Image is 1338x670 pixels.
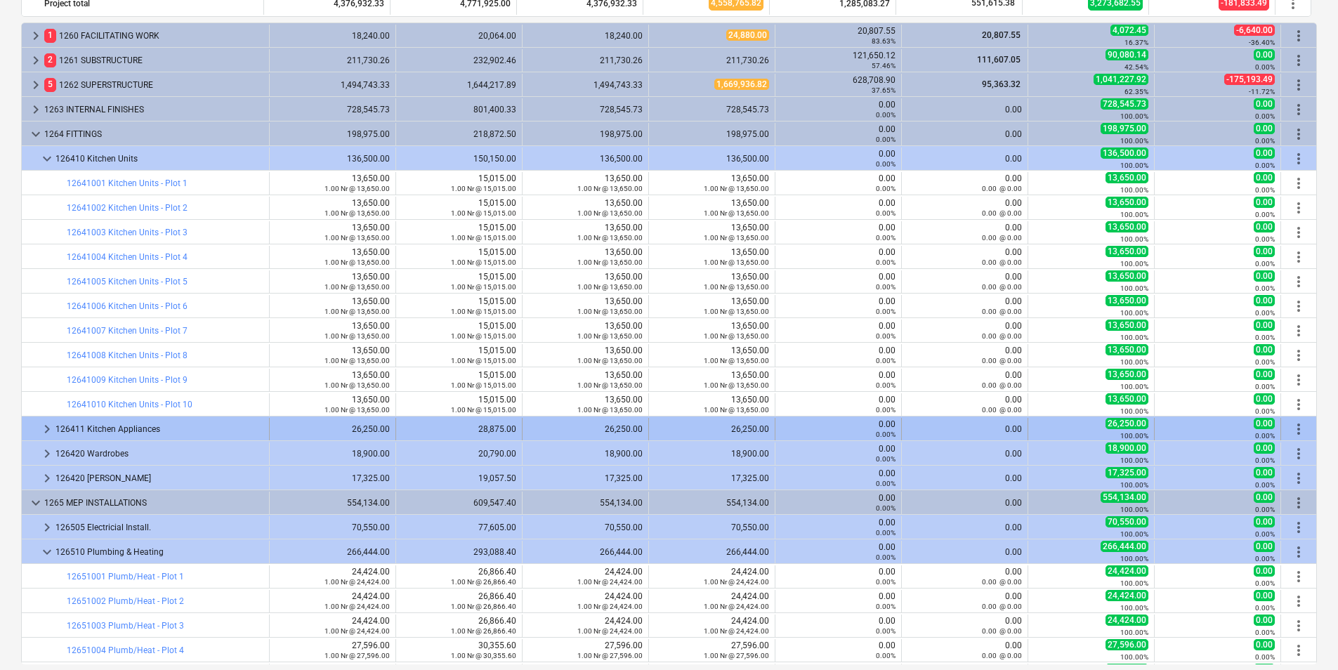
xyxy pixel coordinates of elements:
div: 15,015.00 [402,321,516,341]
div: 15,015.00 [402,247,516,267]
div: 13,650.00 [528,395,643,414]
small: 1.00 Nr @ 13,650.00 [704,332,769,340]
div: 13,650.00 [275,198,390,218]
small: 0.00% [1255,211,1275,218]
small: 0.00% [1255,137,1275,145]
span: 0.00 [1254,344,1275,355]
a: 12641003 Kitchen Units - Plot 3 [67,228,188,237]
small: 0.00% [1255,334,1275,341]
div: 13,650.00 [275,173,390,193]
div: 15,015.00 [402,346,516,365]
a: 12651001 Plumb/Heat - Plot 1 [67,572,184,582]
small: 0.00 @ 0.00 [982,209,1022,217]
div: 13,650.00 [528,272,643,291]
div: 1,494,743.33 [275,80,390,90]
span: More actions [1290,77,1307,93]
span: More actions [1290,396,1307,413]
div: 801,400.33 [402,105,516,114]
small: 0.00% [876,357,896,364]
span: More actions [1290,175,1307,192]
span: More actions [1290,347,1307,364]
small: 1.00 Nr @ 13,650.00 [704,308,769,315]
iframe: Chat Widget [1268,603,1338,670]
small: 0.00% [876,258,896,266]
div: 198,975.00 [655,129,769,139]
div: 0.00 [907,272,1022,291]
div: 1260 FACILITATING WORK [44,25,263,47]
span: keyboard_arrow_right [39,421,55,438]
span: 0.00 [1254,147,1275,159]
small: 0.00% [1255,235,1275,243]
div: 13,650.00 [528,198,643,218]
span: More actions [1290,298,1307,315]
span: keyboard_arrow_right [39,519,55,536]
div: 1261 SUBSTRUCTURE [44,49,263,72]
span: 20,807.55 [980,30,1022,40]
small: 37.65% [872,86,896,94]
small: 0.00% [1255,63,1275,71]
span: More actions [1290,52,1307,69]
span: 0.00 [1254,197,1275,208]
small: 0.00 @ 0.00 [982,185,1022,192]
small: 0.00% [876,332,896,340]
small: 1.00 Nr @ 15,015.00 [451,308,516,315]
a: 12651003 Plumb/Heat - Plot 3 [67,621,184,631]
div: 0.00 [781,124,896,144]
div: 211,730.26 [655,55,769,65]
small: 1.00 Nr @ 13,650.00 [577,332,643,340]
span: More actions [1290,568,1307,585]
small: 1.00 Nr @ 13,650.00 [324,308,390,315]
div: 20,807.55 [781,26,896,46]
div: 13,650.00 [275,272,390,291]
span: 26,250.00 [1106,418,1148,429]
div: 13,650.00 [528,173,643,193]
span: keyboard_arrow_down [39,544,55,560]
small: 0.00% [1255,162,1275,169]
a: 12641006 Kitchen Units - Plot 6 [67,301,188,311]
span: More actions [1290,544,1307,560]
small: 0.00 @ 0.00 [982,258,1022,266]
span: 728,545.73 [1101,98,1148,110]
div: 0.00 [781,395,896,414]
span: 90,080.14 [1106,49,1148,60]
small: 0.00% [876,406,896,414]
span: 2 [44,53,56,67]
small: 57.46% [872,62,896,70]
small: 42.54% [1124,63,1148,71]
span: More actions [1290,101,1307,118]
div: 0.00 [907,105,1022,114]
span: More actions [1290,470,1307,487]
div: 0.00 [907,370,1022,390]
small: 1.00 Nr @ 15,015.00 [451,185,516,192]
small: 1.00 Nr @ 13,650.00 [704,381,769,389]
small: 100.00% [1120,260,1148,268]
span: keyboard_arrow_right [39,470,55,487]
div: 13,650.00 [655,395,769,414]
small: 1.00 Nr @ 13,650.00 [704,209,769,217]
a: 12641001 Kitchen Units - Plot 1 [67,178,188,188]
div: 211,730.26 [528,55,643,65]
small: 1.00 Nr @ 13,650.00 [324,185,390,192]
div: 0.00 [907,346,1022,365]
span: 0.00 [1254,295,1275,306]
small: 1.00 Nr @ 13,650.00 [324,234,390,242]
small: 1.00 Nr @ 15,015.00 [451,234,516,242]
small: 100.00% [1120,383,1148,390]
div: 0.00 [907,296,1022,316]
a: 12641009 Kitchen Units - Plot 9 [67,375,188,385]
small: 1.00 Nr @ 13,650.00 [704,185,769,192]
span: 5 [44,78,56,91]
small: 100.00% [1120,186,1148,194]
small: 1.00 Nr @ 15,015.00 [451,357,516,364]
div: 13,650.00 [528,247,643,267]
small: 1.00 Nr @ 13,650.00 [324,381,390,389]
span: 13,650.00 [1106,197,1148,208]
small: 1.00 Nr @ 13,650.00 [704,283,769,291]
span: 4,072.45 [1110,25,1148,36]
small: 1.00 Nr @ 13,650.00 [577,357,643,364]
span: keyboard_arrow_right [27,77,44,93]
small: 0.00% [876,185,896,192]
small: 0.00% [1255,407,1275,415]
div: 13,650.00 [655,198,769,218]
span: More actions [1290,322,1307,339]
